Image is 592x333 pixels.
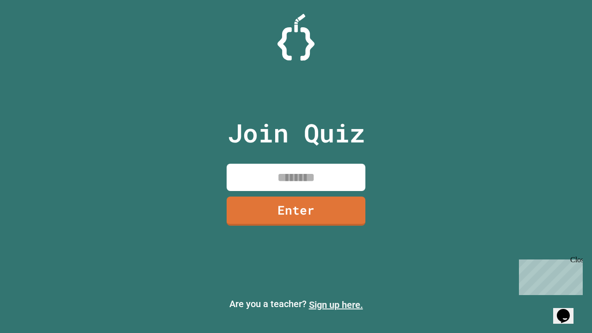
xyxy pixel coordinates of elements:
iframe: chat widget [515,256,583,295]
p: Are you a teacher? [7,297,585,312]
div: Chat with us now!Close [4,4,64,59]
a: Enter [227,197,365,226]
iframe: chat widget [553,296,583,324]
a: Sign up here. [309,299,363,310]
img: Logo.svg [277,14,314,61]
p: Join Quiz [228,114,365,152]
